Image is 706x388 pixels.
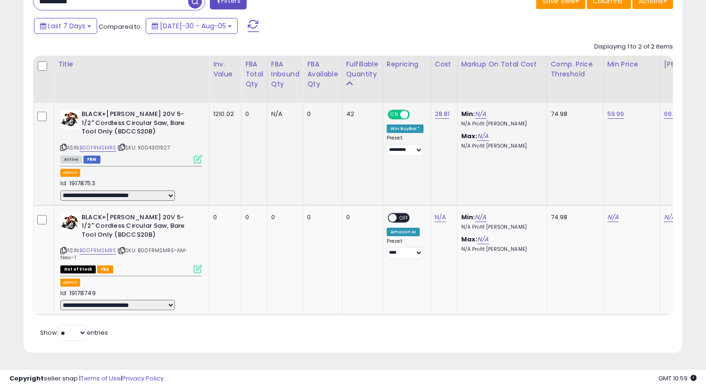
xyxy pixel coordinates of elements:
div: Markup on Total Cost [461,59,543,69]
p: N/A Profit [PERSON_NAME] [461,246,540,253]
div: Preset: [387,135,424,156]
div: Comp. Price Threshold [551,59,599,79]
a: B00FRMSMRE [80,144,116,152]
div: 0 [245,213,260,222]
strong: Copyright [9,374,44,383]
div: FBA Available Qty [307,59,338,89]
span: ON [389,111,400,119]
div: seller snap | | [9,374,164,383]
a: N/A [477,132,489,141]
button: Last 7 Days [34,18,97,34]
b: BLACK+[PERSON_NAME] 20V 5-1/2" Cordless Circular Saw, Bare Tool Only (BDCCS20B) [82,110,196,139]
div: Inv. value [213,59,237,79]
span: Id: 19178753 [60,179,95,188]
div: 0 [346,213,375,222]
div: ASIN: [60,110,202,162]
a: 28.81 [435,109,450,119]
div: ASIN: [60,213,202,272]
div: 0 [307,213,334,222]
span: FBA [97,265,113,273]
div: FBA Total Qty [245,59,263,89]
img: 4134rVKOQyL._SL40_.jpg [60,110,79,129]
a: N/A [664,213,675,222]
th: The percentage added to the cost of goods (COGS) that forms the calculator for Min & Max prices. [457,56,547,103]
span: Show: entries [40,328,108,337]
p: N/A Profit [PERSON_NAME] [461,121,540,127]
a: N/A [607,213,619,222]
div: 0 [245,110,260,118]
div: Repricing [387,59,427,69]
b: Max: [461,235,478,244]
a: 59.99 [607,109,624,119]
span: OFF [397,214,412,222]
span: OFF [408,111,424,119]
span: FBM [83,156,100,164]
div: 42 [346,110,375,118]
span: [DATE]-30 - Aug-05 [160,21,226,31]
div: Displaying 1 to 2 of 2 items [594,42,673,51]
div: Min Price [607,59,656,69]
b: Max: [461,132,478,140]
div: FBA inbound Qty [271,59,299,89]
span: All listings currently available for purchase on Amazon [60,156,82,164]
a: N/A [475,109,486,119]
div: Title [58,59,205,69]
a: N/A [435,213,446,222]
button: admin [60,279,80,287]
div: 74.98 [551,213,596,222]
button: admin [60,169,80,177]
div: Amazon AI [387,228,420,236]
div: N/A [271,110,296,118]
span: Id: 19178749 [60,289,96,297]
a: B00FRMSMRE [80,247,116,255]
span: 2025-08-13 10:59 GMT [658,374,697,383]
b: Min: [461,213,475,222]
button: [DATE]-30 - Aug-05 [146,18,238,34]
b: BLACK+[PERSON_NAME] 20V 5-1/2" Cordless Circular Saw, Bare Tool Only (BDCCS20B) [82,213,196,242]
span: | SKU: B00FRMSMRE-AM-New-1 [60,247,188,261]
div: Fulfillable Quantity [346,59,379,79]
span: Compared to: [99,22,142,31]
a: 69.99 [664,109,681,119]
div: Preset: [387,238,424,259]
div: 0 [271,213,296,222]
a: Terms of Use [81,374,121,383]
p: N/A Profit [PERSON_NAME] [461,224,540,231]
div: Win BuyBox * [387,124,424,133]
span: | SKU: X004301927 [117,144,170,151]
img: 4134rVKOQyL._SL40_.jpg [60,213,79,232]
div: 0 [213,213,234,222]
div: 1210.02 [213,110,234,118]
p: N/A Profit [PERSON_NAME] [461,143,540,149]
div: Cost [435,59,453,69]
b: Min: [461,109,475,118]
div: 74.98 [551,110,596,118]
a: N/A [475,213,486,222]
a: Privacy Policy [122,374,164,383]
span: All listings that are currently out of stock and unavailable for purchase on Amazon [60,265,96,273]
div: 0 [307,110,334,118]
span: Last 7 Days [48,21,85,31]
a: N/A [477,235,489,244]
